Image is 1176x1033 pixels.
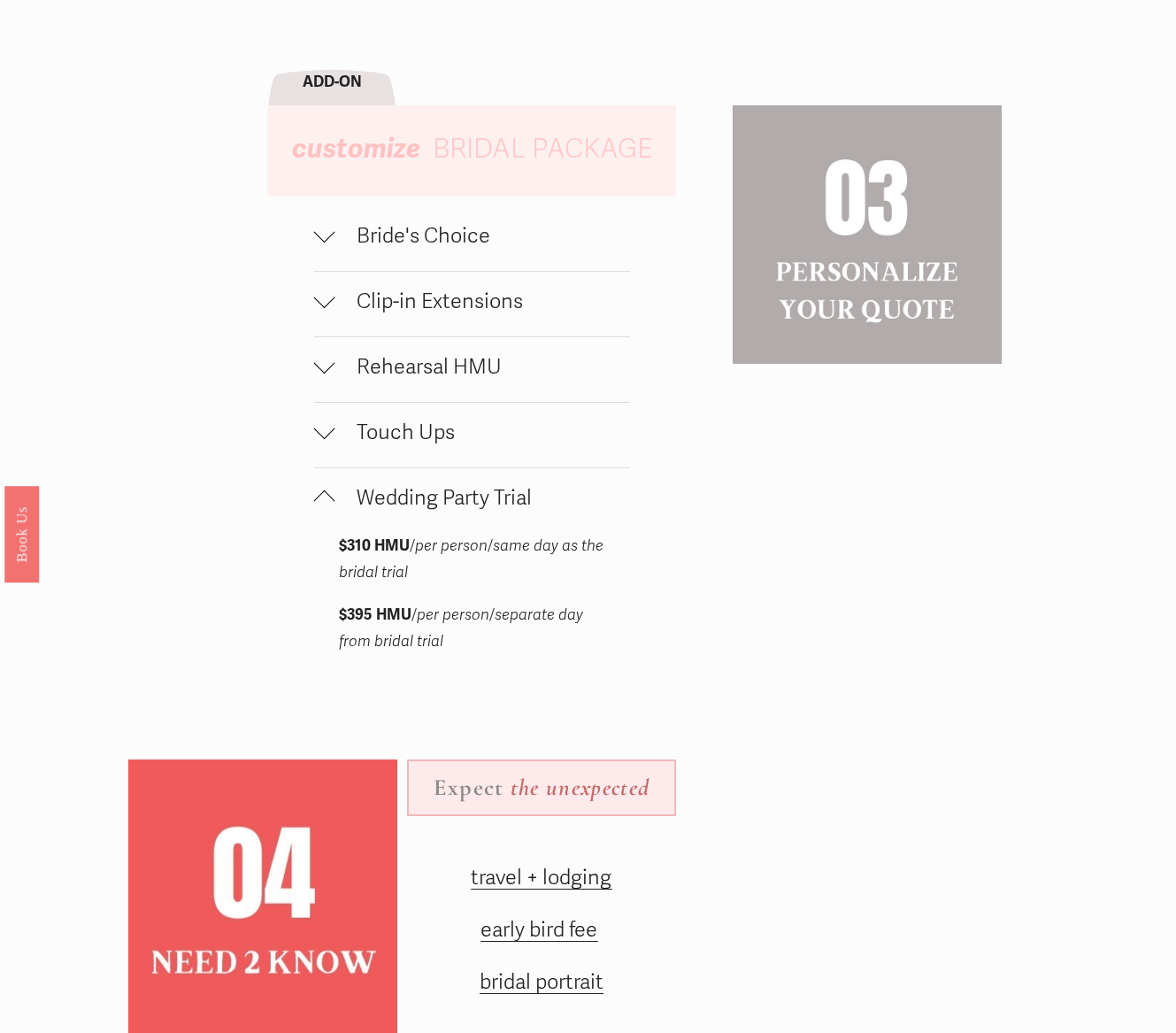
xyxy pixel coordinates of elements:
p: / / [339,602,604,656]
span: BRIDAL PACKAGE [433,133,652,166]
a: bridal portrait [480,969,603,995]
button: Rehearsal HMU [314,337,630,402]
button: Touch Ups [314,403,630,467]
span: Touch Ups [335,420,630,445]
em: per person [415,536,488,555]
a: Book Us [4,485,39,582]
em: per person [417,605,489,624]
p: / / [339,533,604,587]
strong: $395 HMU [339,605,411,624]
button: Clip-in Extensions [314,272,630,336]
span: Bride's Choice [335,223,630,249]
strong: $310 HMU [339,536,410,555]
div: Wedding Party Trial [314,533,630,682]
strong: ADD-ON [303,73,362,91]
span: Rehearsal HMU [335,354,630,380]
em: customize [292,132,420,166]
button: Wedding Party Trial [314,468,630,533]
a: early bird fee [480,917,597,943]
em: the unexpected [511,774,649,802]
button: Bride's Choice [314,206,630,271]
strong: Expect [434,774,504,802]
a: travel + lodging [471,865,611,890]
span: Clip-in Extensions [335,289,630,314]
span: Wedding Party Trial [335,485,630,511]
